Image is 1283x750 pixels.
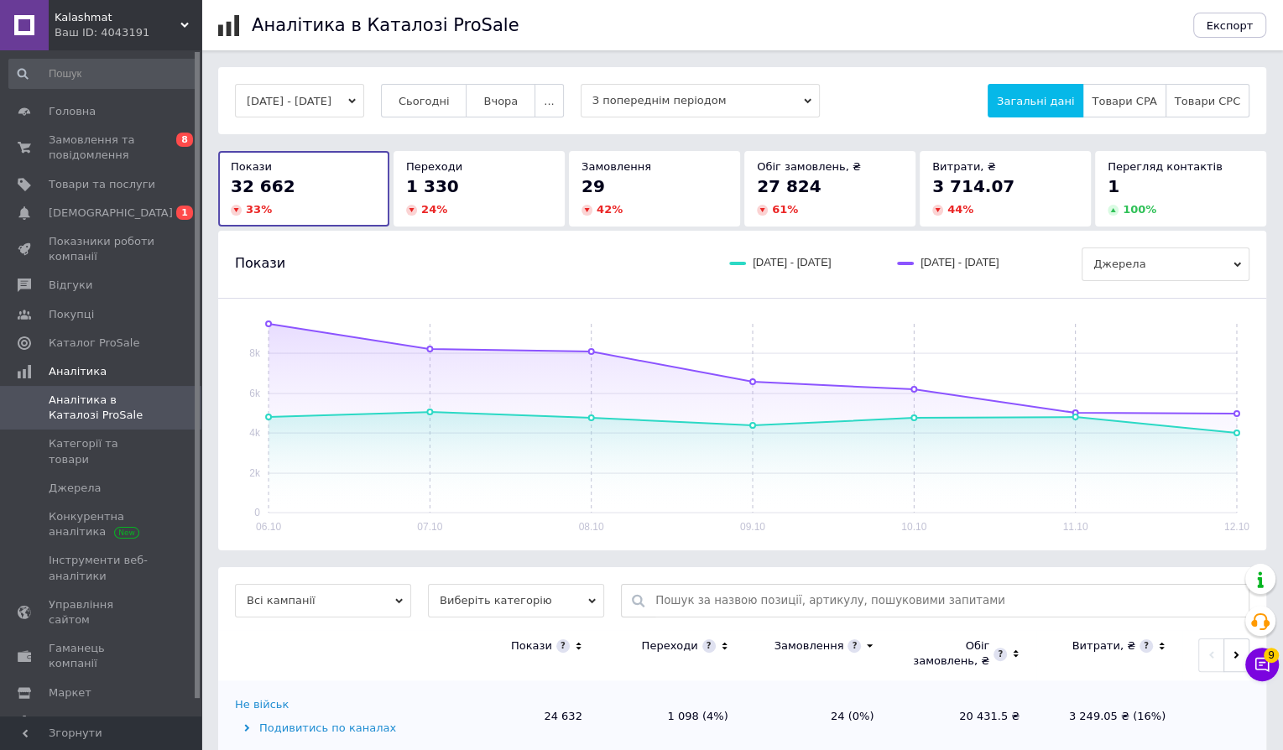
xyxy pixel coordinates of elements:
text: 06.10 [256,521,281,533]
span: Аналітика [49,364,107,379]
span: Kalashmat [55,10,180,25]
span: Джерела [49,481,101,496]
div: Покази [511,638,552,654]
span: Відгуки [49,278,92,293]
span: Показники роботи компанії [49,234,155,264]
span: Обіг замовлень, ₴ [757,160,861,173]
span: Джерела [1082,247,1249,281]
div: Подивитись по каналах [235,721,449,736]
span: 32 662 [231,176,295,196]
button: [DATE] - [DATE] [235,84,364,117]
span: Товари CPA [1092,95,1156,107]
text: 07.10 [417,521,442,533]
span: Переходи [406,160,462,173]
span: Товари CPC [1175,95,1240,107]
div: Витрати, ₴ [1072,638,1135,654]
span: Вчора [483,95,518,107]
button: Товари CPC [1166,84,1249,117]
text: 6k [249,388,261,399]
span: [DEMOGRAPHIC_DATA] [49,206,173,221]
span: ... [544,95,554,107]
span: 8 [176,133,193,147]
h1: Аналітика в Каталозі ProSale [252,15,519,35]
span: Гаманець компанії [49,641,155,671]
div: Переходи [641,638,697,654]
button: Вчора [466,84,535,117]
span: Експорт [1207,19,1254,32]
button: Загальні дані [988,84,1083,117]
span: 44 % [947,203,973,216]
div: Ваш ID: 4043191 [55,25,201,40]
span: 9 [1264,648,1279,663]
span: Всі кампанії [235,584,411,617]
span: Інструменти веб-аналітики [49,553,155,583]
span: Маркет [49,685,91,701]
div: Обіг замовлень, ₴ [907,638,989,669]
span: Замовлення та повідомлення [49,133,155,163]
span: Налаштування [49,714,134,729]
button: Сьогодні [381,84,467,117]
span: 29 [582,176,605,196]
div: Не військ [235,697,289,712]
span: 33 % [246,203,272,216]
span: Конкурентна аналітика [49,509,155,539]
span: Сьогодні [399,95,450,107]
span: Товари та послуги [49,177,155,192]
text: 2k [249,467,261,479]
span: 1 [176,206,193,220]
span: 24 % [421,203,447,216]
span: 100 % [1123,203,1156,216]
text: 8k [249,347,261,359]
text: 11.10 [1062,521,1087,533]
span: Перегляд контактів [1108,160,1223,173]
span: 1 [1108,176,1119,196]
span: 3 714.07 [932,176,1014,196]
text: 08.10 [579,521,604,533]
span: Каталог ProSale [49,336,139,351]
span: Замовлення [582,160,651,173]
span: Головна [49,104,96,119]
span: Витрати, ₴ [932,160,996,173]
text: 09.10 [740,521,765,533]
span: Покази [231,160,272,173]
span: 1 330 [406,176,459,196]
span: Категорії та товари [49,436,155,466]
span: Управління сайтом [49,597,155,628]
text: 0 [254,507,260,518]
button: Чат з покупцем9 [1245,648,1279,681]
span: Загальні дані [997,95,1074,107]
span: Покази [235,254,285,273]
button: ... [535,84,563,117]
input: Пошук за назвою позиції, артикулу, пошуковими запитами [655,585,1240,617]
span: З попереднім періодом [581,84,820,117]
text: 12.10 [1224,521,1249,533]
span: 27 824 [757,176,821,196]
span: Виберіть категорію [428,584,604,617]
text: 4k [249,427,261,439]
button: Товари CPA [1082,84,1166,117]
input: Пошук [8,59,198,89]
span: 42 % [597,203,623,216]
button: Експорт [1193,13,1267,38]
text: 10.10 [901,521,926,533]
span: Покупці [49,307,94,322]
span: Аналітика в Каталозі ProSale [49,393,155,423]
div: Замовлення [774,638,844,654]
span: 61 % [772,203,798,216]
